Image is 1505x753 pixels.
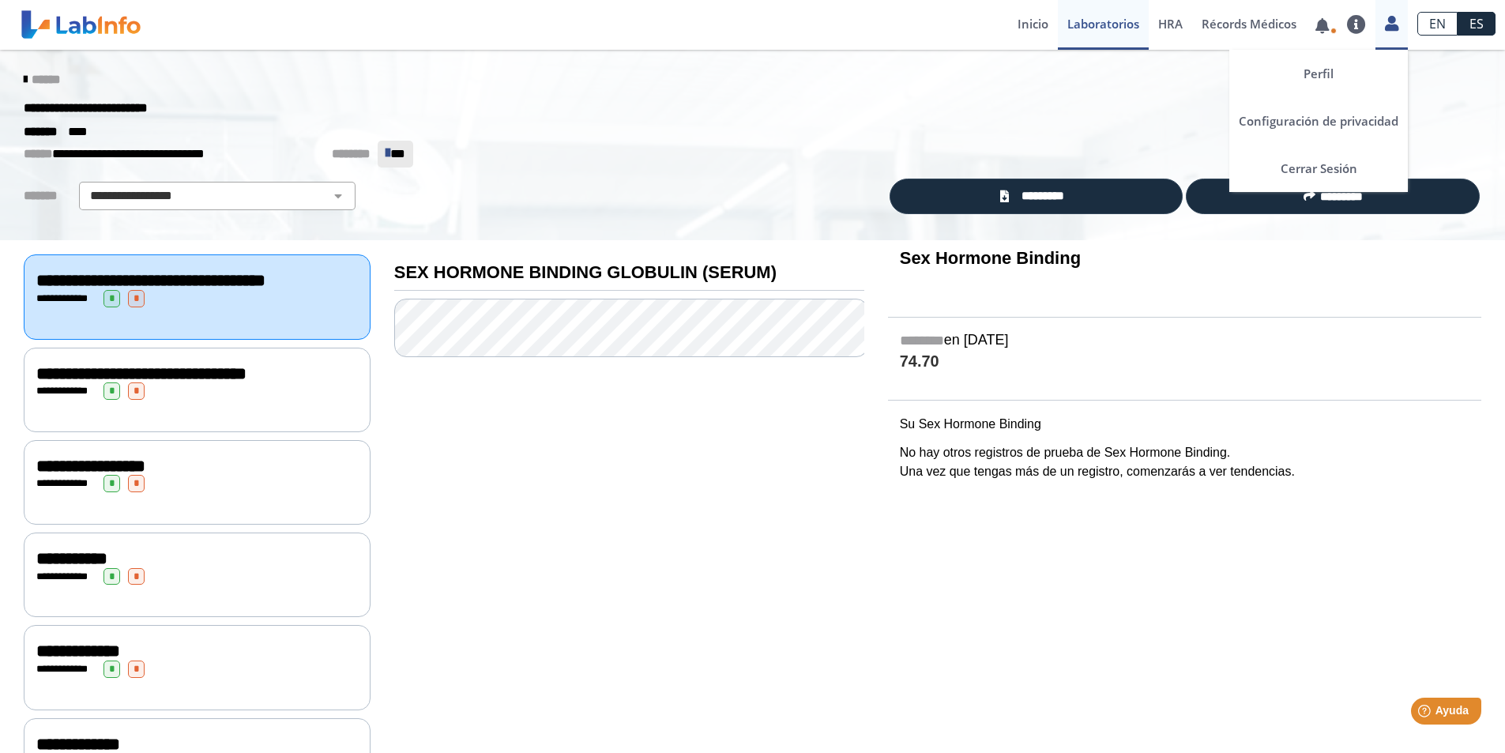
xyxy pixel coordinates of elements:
[900,352,1469,372] h4: 74.70
[1364,691,1488,736] iframe: Help widget launcher
[900,248,1081,268] b: Sex Hormone Binding
[900,332,1469,350] h5: en [DATE]
[900,415,1469,434] p: Su Sex Hormone Binding
[394,262,777,282] b: SEX HORMONE BINDING GLOBULIN (SERUM)
[1458,12,1496,36] a: ES
[1417,12,1458,36] a: EN
[1229,97,1408,145] a: Configuración de privacidad
[900,443,1469,481] p: No hay otros registros de prueba de Sex Hormone Binding. Una vez que tengas más de un registro, c...
[1158,16,1183,32] span: HRA
[1229,50,1408,97] a: Perfil
[1229,145,1408,192] a: Cerrar Sesión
